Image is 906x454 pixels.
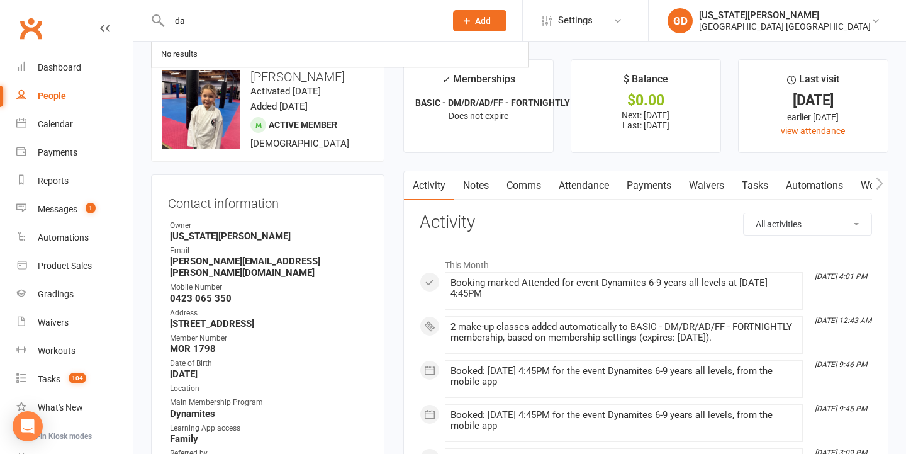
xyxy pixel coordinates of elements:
[170,343,367,355] strong: MOR 1798
[668,8,693,33] div: GD
[16,365,133,394] a: Tasks 104
[250,101,308,112] time: Added [DATE]
[750,110,876,124] div: earlier [DATE]
[170,332,367,344] div: Member Number
[38,204,77,214] div: Messages
[583,94,709,107] div: $0.00
[550,171,618,200] a: Attendance
[449,111,508,121] span: Does not expire
[415,98,570,108] strong: BASIC - DM/DR/AD/FF - FORTNIGHTLY
[558,6,593,35] span: Settings
[16,139,133,167] a: Payments
[450,278,797,299] div: Booking marked Attended for event Dynamites 6-9 years all levels at [DATE] 4:45PM
[38,62,81,72] div: Dashboard
[781,126,845,136] a: view attendance
[170,368,367,380] strong: [DATE]
[269,120,337,130] span: Active member
[454,171,498,200] a: Notes
[16,337,133,365] a: Workouts
[13,411,43,441] div: Open Intercom Messenger
[815,272,867,281] i: [DATE] 4:01 PM
[442,71,515,94] div: Memberships
[750,94,876,107] div: [DATE]
[38,402,83,412] div: What's New
[787,71,839,94] div: Last visit
[38,147,77,157] div: Payments
[170,293,367,304] strong: 0423 065 350
[699,21,871,32] div: [GEOGRAPHIC_DATA] [GEOGRAPHIC_DATA]
[815,360,867,369] i: [DATE] 9:46 PM
[170,408,367,419] strong: Dynamites
[498,171,550,200] a: Comms
[699,9,871,21] div: [US_STATE][PERSON_NAME]
[170,397,367,409] div: Main Membership Program
[170,433,367,445] strong: Family
[16,54,133,82] a: Dashboard
[170,256,367,278] strong: [PERSON_NAME][EMAIL_ADDRESS][PERSON_NAME][DOMAIN_NAME]
[815,404,867,413] i: [DATE] 9:45 PM
[170,423,367,434] div: Learning App access
[16,252,133,280] a: Product Sales
[38,317,69,327] div: Waivers
[170,230,367,242] strong: [US_STATE][PERSON_NAME]
[618,171,680,200] a: Payments
[583,110,709,130] p: Next: [DATE] Last: [DATE]
[16,309,133,337] a: Waivers
[450,322,797,343] div: 2 make-up classes added automatically to BASIC - DM/DR/AD/FF - FORTNIGHTLY membership, based on m...
[15,13,47,44] a: Clubworx
[16,110,133,139] a: Calendar
[453,10,506,31] button: Add
[168,191,367,210] h3: Contact information
[16,394,133,422] a: What's New
[170,281,367,293] div: Mobile Number
[624,71,668,94] div: $ Balance
[38,346,75,356] div: Workouts
[680,171,733,200] a: Waivers
[69,373,86,383] span: 104
[165,12,437,30] input: Search...
[16,280,133,309] a: Gradings
[38,261,92,271] div: Product Sales
[475,16,491,26] span: Add
[162,70,240,149] img: image1752644750.png
[157,45,201,64] div: No results
[86,203,96,213] span: 1
[733,171,777,200] a: Tasks
[170,245,367,257] div: Email
[170,318,367,329] strong: [STREET_ADDRESS]
[170,358,367,370] div: Date of Birth
[162,70,374,84] h3: [PERSON_NAME]
[170,220,367,232] div: Owner
[38,91,66,101] div: People
[170,307,367,319] div: Address
[420,252,872,272] li: This Month
[777,171,852,200] a: Automations
[450,366,797,387] div: Booked: [DATE] 4:45PM for the event Dynamites 6-9 years all levels, from the mobile app
[38,176,69,186] div: Reports
[38,232,89,242] div: Automations
[450,410,797,431] div: Booked: [DATE] 4:45PM for the event Dynamites 6-9 years all levels, from the mobile app
[442,74,450,86] i: ✓
[404,171,454,200] a: Activity
[250,138,349,149] span: [DEMOGRAPHIC_DATA]
[170,383,367,395] div: Location
[16,167,133,195] a: Reports
[38,119,73,129] div: Calendar
[16,195,133,224] a: Messages 1
[16,224,133,252] a: Automations
[420,213,872,232] h3: Activity
[250,86,321,97] time: Activated [DATE]
[38,374,60,384] div: Tasks
[16,82,133,110] a: People
[38,289,74,299] div: Gradings
[815,316,871,325] i: [DATE] 12:43 AM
